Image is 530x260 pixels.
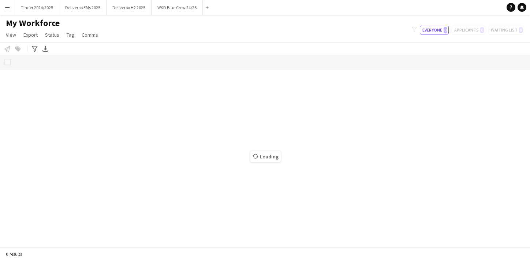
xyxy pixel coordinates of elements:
a: Comms [79,30,101,40]
button: Deliveroo EMs 2025 [59,0,107,15]
app-action-btn: Advanced filters [30,44,39,53]
a: Tag [64,30,77,40]
span: View [6,32,16,38]
a: Export [20,30,41,40]
a: View [3,30,19,40]
span: My Workforce [6,18,60,29]
button: Deliveroo H2 2025 [107,0,152,15]
app-action-btn: Export XLSX [41,44,50,53]
span: Tag [67,32,74,38]
button: WKD Blue Crew 24/25 [152,0,203,15]
span: Comms [82,32,98,38]
button: Tinder 2024/2025 [15,0,59,15]
span: Export [23,32,38,38]
span: 0 [444,27,447,33]
button: Everyone0 [420,26,449,34]
span: Status [45,32,59,38]
a: Status [42,30,62,40]
span: Loading [250,151,281,162]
